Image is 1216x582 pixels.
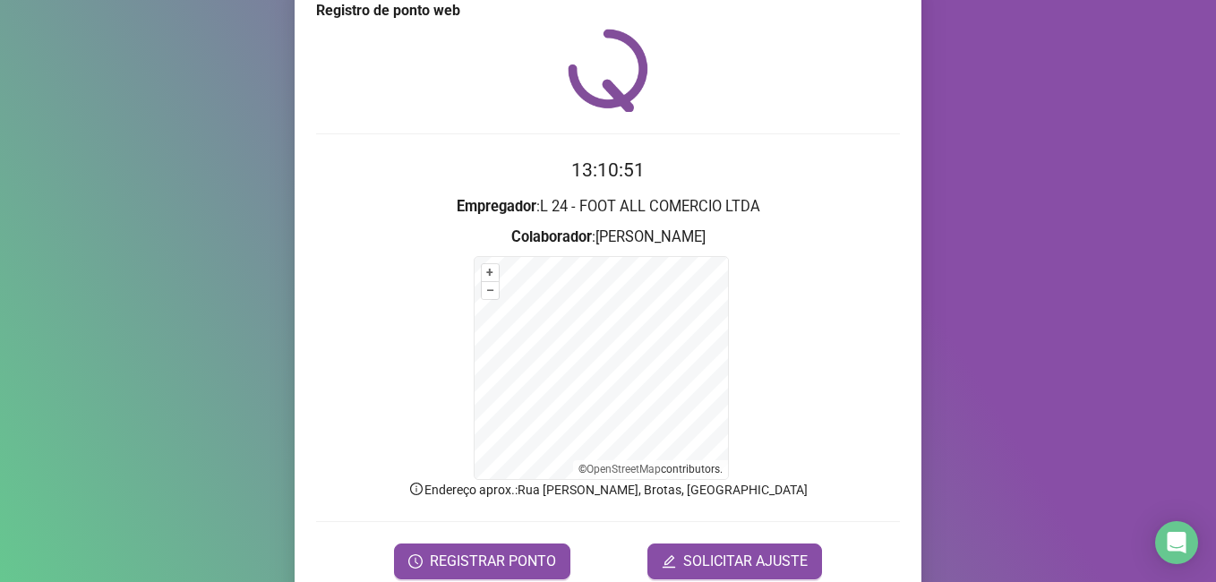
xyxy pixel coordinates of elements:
[482,282,499,299] button: –
[587,463,661,475] a: OpenStreetMap
[578,463,723,475] li: © contributors.
[408,554,423,569] span: clock-circle
[316,226,900,249] h3: : [PERSON_NAME]
[457,198,536,215] strong: Empregador
[571,159,645,181] time: 13:10:51
[482,264,499,281] button: +
[511,228,592,245] strong: Colaborador
[662,554,676,569] span: edit
[394,543,570,579] button: REGISTRAR PONTO
[408,481,424,497] span: info-circle
[1155,521,1198,564] div: Open Intercom Messenger
[316,480,900,500] p: Endereço aprox. : Rua [PERSON_NAME], Brotas, [GEOGRAPHIC_DATA]
[683,551,808,572] span: SOLICITAR AJUSTE
[430,551,556,572] span: REGISTRAR PONTO
[316,195,900,218] h3: : L 24 - FOOT ALL COMERCIO LTDA
[647,543,822,579] button: editSOLICITAR AJUSTE
[568,29,648,112] img: QRPoint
